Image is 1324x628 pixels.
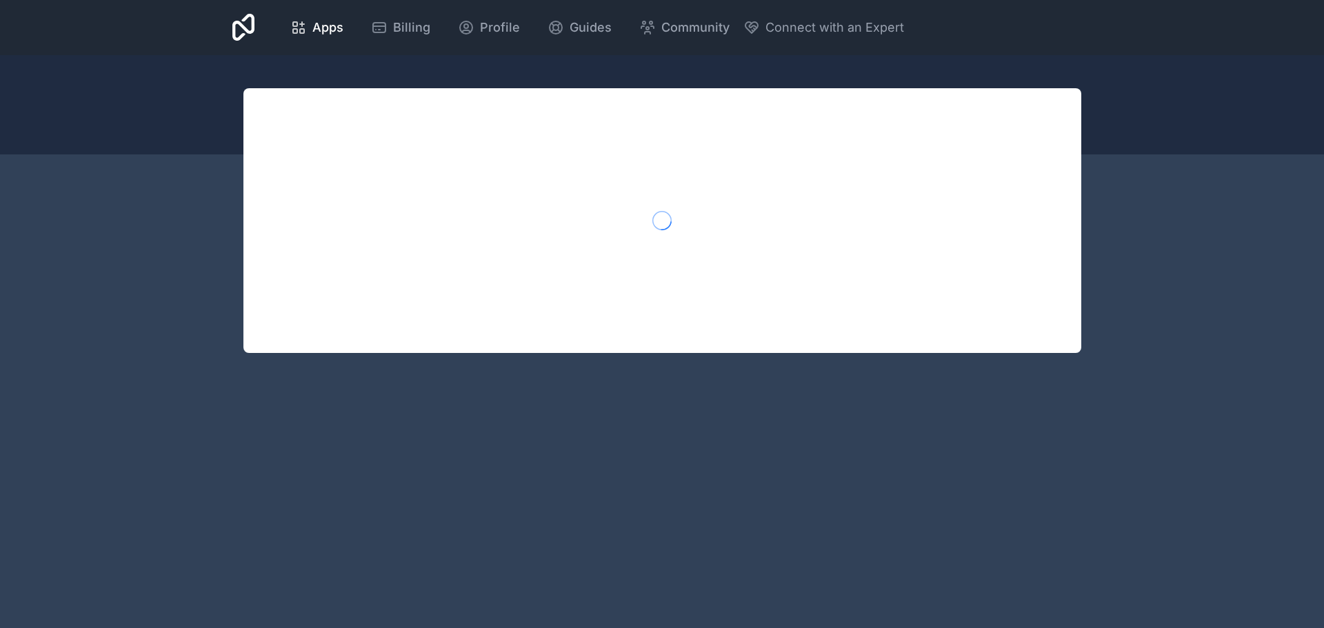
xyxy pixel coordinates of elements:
a: Profile [447,12,531,43]
button: Connect with an Expert [743,18,904,37]
span: Guides [570,18,612,37]
span: Billing [393,18,430,37]
span: Connect with an Expert [765,18,904,37]
a: Community [628,12,741,43]
span: Profile [480,18,520,37]
a: Apps [279,12,354,43]
a: Guides [536,12,623,43]
a: Billing [360,12,441,43]
span: Community [661,18,730,37]
span: Apps [312,18,343,37]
